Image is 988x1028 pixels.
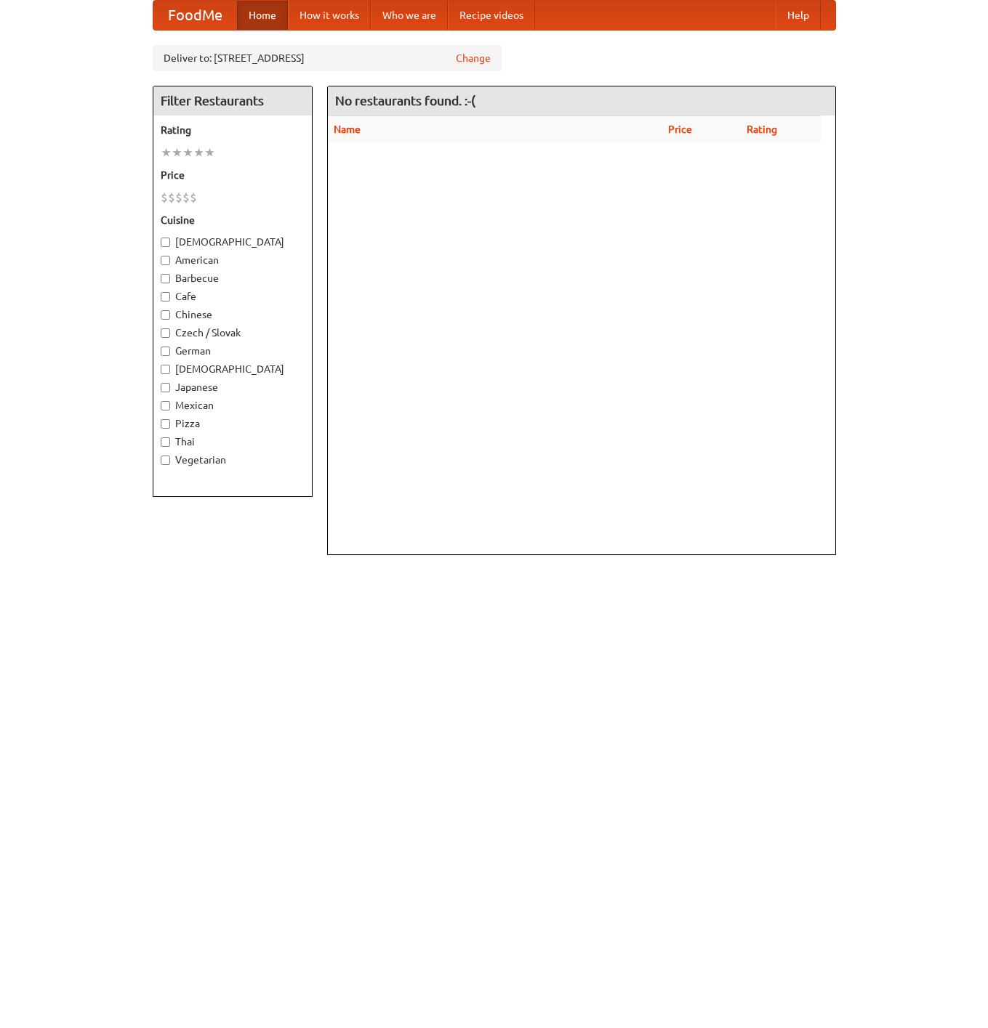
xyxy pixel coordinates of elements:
[161,289,305,304] label: Cafe
[747,124,777,135] a: Rating
[190,190,197,206] li: $
[668,124,692,135] a: Price
[182,145,193,161] li: ★
[161,253,305,267] label: American
[153,45,502,71] div: Deliver to: [STREET_ADDRESS]
[161,325,305,340] label: Czech / Slovak
[161,274,170,283] input: Barbecue
[161,123,305,137] h5: Rating
[161,437,170,447] input: Thai
[161,328,170,338] input: Czech / Slovak
[153,86,312,116] h4: Filter Restaurants
[182,190,190,206] li: $
[161,145,172,161] li: ★
[161,213,305,227] h5: Cuisine
[161,307,305,322] label: Chinese
[161,235,305,249] label: [DEMOGRAPHIC_DATA]
[172,145,182,161] li: ★
[335,94,475,108] ng-pluralize: No restaurants found. :-(
[204,145,215,161] li: ★
[161,416,305,431] label: Pizza
[161,456,170,465] input: Vegetarian
[456,51,491,65] a: Change
[161,401,170,410] input: Mexican
[161,398,305,413] label: Mexican
[161,168,305,182] h5: Price
[161,292,170,301] input: Cafe
[334,124,361,135] a: Name
[161,190,168,206] li: $
[153,1,237,30] a: FoodMe
[371,1,448,30] a: Who we are
[161,380,305,394] label: Japanese
[161,271,305,286] label: Barbecue
[237,1,288,30] a: Home
[161,344,305,358] label: German
[288,1,371,30] a: How it works
[161,238,170,247] input: [DEMOGRAPHIC_DATA]
[776,1,821,30] a: Help
[161,310,170,320] input: Chinese
[161,419,170,429] input: Pizza
[161,362,305,376] label: [DEMOGRAPHIC_DATA]
[161,347,170,356] input: German
[168,190,175,206] li: $
[161,453,305,467] label: Vegetarian
[161,434,305,449] label: Thai
[161,383,170,392] input: Japanese
[175,190,182,206] li: $
[161,256,170,265] input: American
[448,1,535,30] a: Recipe videos
[193,145,204,161] li: ★
[161,365,170,374] input: [DEMOGRAPHIC_DATA]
